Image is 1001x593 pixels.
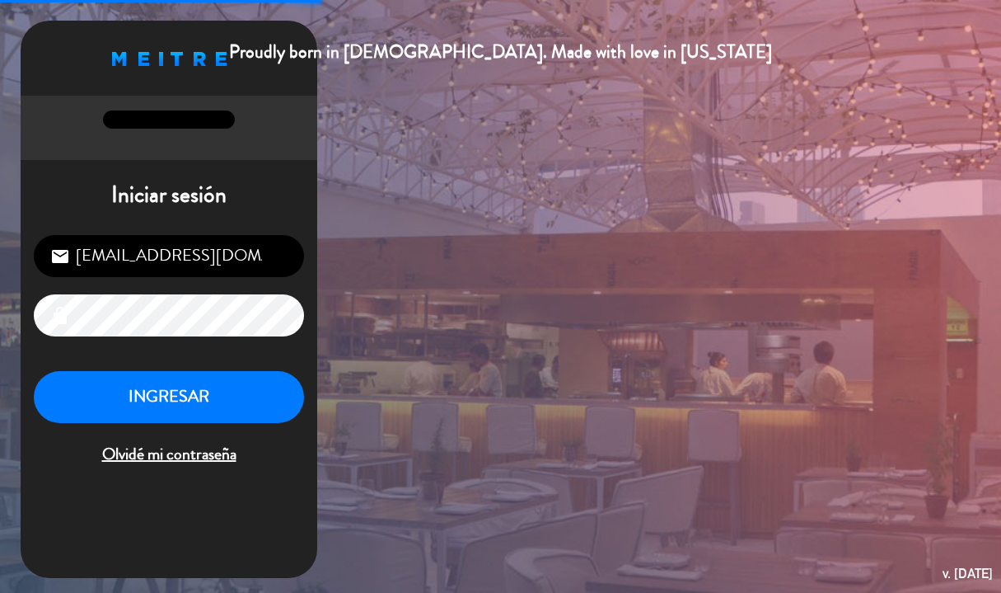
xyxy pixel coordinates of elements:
input: Correo Electrónico [34,235,304,277]
span: Olvidé mi contraseña [34,441,304,468]
i: email [50,247,70,266]
h1: Iniciar sesión [21,181,317,209]
div: v. [DATE] [943,562,993,585]
button: INGRESAR [34,371,304,423]
i: lock [50,306,70,326]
